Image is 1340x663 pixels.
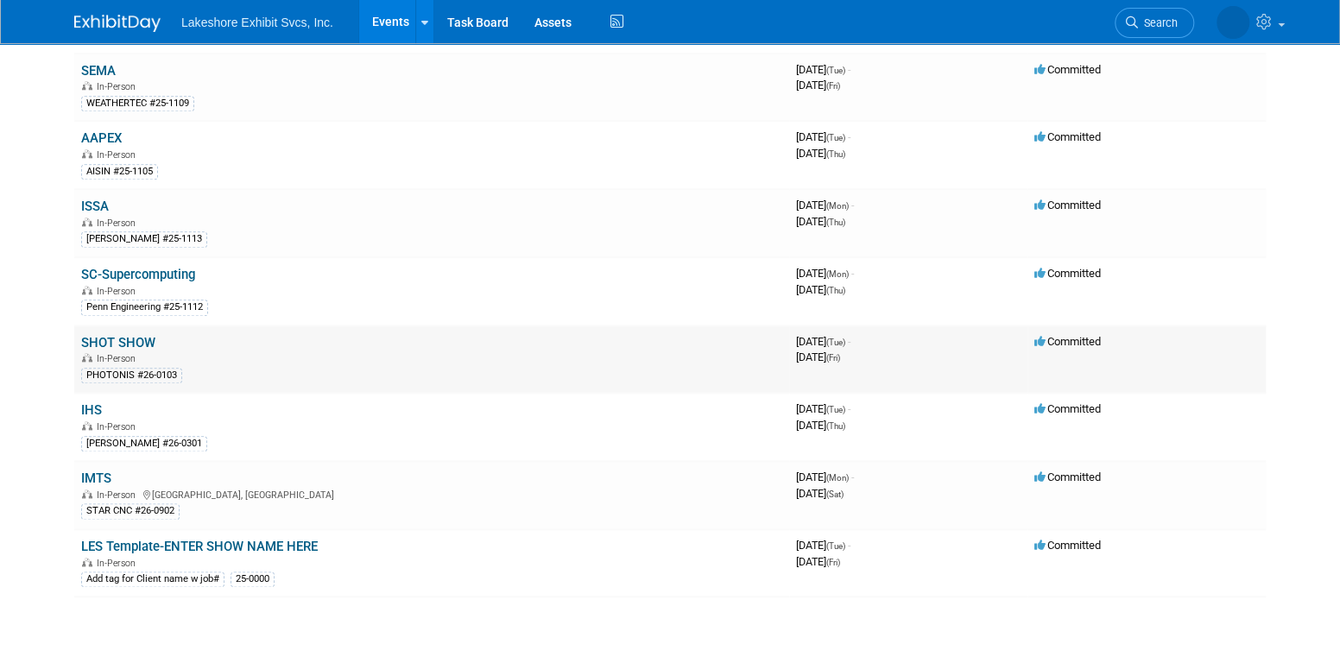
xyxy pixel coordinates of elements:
[97,81,141,92] span: In-Person
[826,201,849,211] span: (Mon)
[81,96,194,111] div: WEATHERTEC #25-1109
[826,133,845,142] span: (Tue)
[796,79,840,92] span: [DATE]
[1138,16,1178,29] span: Search
[81,63,116,79] a: SEMA
[796,147,845,160] span: [DATE]
[826,269,849,279] span: (Mon)
[826,353,840,363] span: (Fri)
[81,130,122,146] a: AAPEX
[848,402,850,415] span: -
[81,335,155,350] a: SHOT SHOW
[82,218,92,226] img: In-Person Event
[81,539,318,554] a: LES Template-ENTER SHOW NAME HERE
[848,63,850,76] span: -
[796,470,854,483] span: [DATE]
[81,231,207,247] div: [PERSON_NAME] #25-1113
[826,286,845,295] span: (Thu)
[81,267,195,282] a: SC-Supercomputing
[826,338,845,347] span: (Tue)
[81,487,782,501] div: [GEOGRAPHIC_DATA], [GEOGRAPHIC_DATA]
[851,199,854,212] span: -
[826,218,845,227] span: (Thu)
[97,489,141,501] span: In-Person
[81,470,111,486] a: IMTS
[1034,335,1101,348] span: Committed
[1034,470,1101,483] span: Committed
[1034,267,1101,280] span: Committed
[231,571,275,587] div: 25-0000
[97,149,141,161] span: In-Person
[97,218,141,229] span: In-Person
[74,15,161,32] img: ExhibitDay
[796,402,850,415] span: [DATE]
[82,489,92,498] img: In-Person Event
[796,487,844,500] span: [DATE]
[796,283,845,296] span: [DATE]
[796,215,845,228] span: [DATE]
[82,353,92,362] img: In-Person Event
[1034,199,1101,212] span: Committed
[81,199,109,214] a: ISSA
[81,436,207,451] div: [PERSON_NAME] #26-0301
[1034,63,1101,76] span: Committed
[796,199,854,212] span: [DATE]
[848,335,850,348] span: -
[796,335,850,348] span: [DATE]
[796,350,840,363] span: [DATE]
[181,16,333,29] span: Lakeshore Exhibit Svcs, Inc.
[82,149,92,158] img: In-Person Event
[826,489,844,499] span: (Sat)
[796,267,854,280] span: [DATE]
[851,470,854,483] span: -
[1034,130,1101,143] span: Committed
[97,353,141,364] span: In-Person
[82,286,92,294] img: In-Person Event
[1217,6,1249,39] img: MICHELLE MOYA
[848,130,850,143] span: -
[1115,8,1194,38] a: Search
[826,541,845,551] span: (Tue)
[796,539,850,552] span: [DATE]
[81,300,208,315] div: Penn Engineering #25-1112
[826,558,840,567] span: (Fri)
[851,267,854,280] span: -
[796,419,845,432] span: [DATE]
[796,555,840,568] span: [DATE]
[848,539,850,552] span: -
[81,571,224,587] div: Add tag for Client name w job#
[826,421,845,431] span: (Thu)
[81,368,182,383] div: PHOTONIS #26-0103
[97,421,141,433] span: In-Person
[826,149,845,159] span: (Thu)
[82,421,92,430] img: In-Person Event
[826,81,840,91] span: (Fri)
[826,405,845,414] span: (Tue)
[82,558,92,566] img: In-Person Event
[1034,402,1101,415] span: Committed
[81,402,102,418] a: IHS
[81,164,158,180] div: AISIN #25-1105
[82,81,92,90] img: In-Person Event
[81,503,180,519] div: STAR CNC #26-0902
[826,66,845,75] span: (Tue)
[796,63,850,76] span: [DATE]
[1034,539,1101,552] span: Committed
[97,286,141,297] span: In-Person
[97,558,141,569] span: In-Person
[796,130,850,143] span: [DATE]
[826,473,849,483] span: (Mon)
